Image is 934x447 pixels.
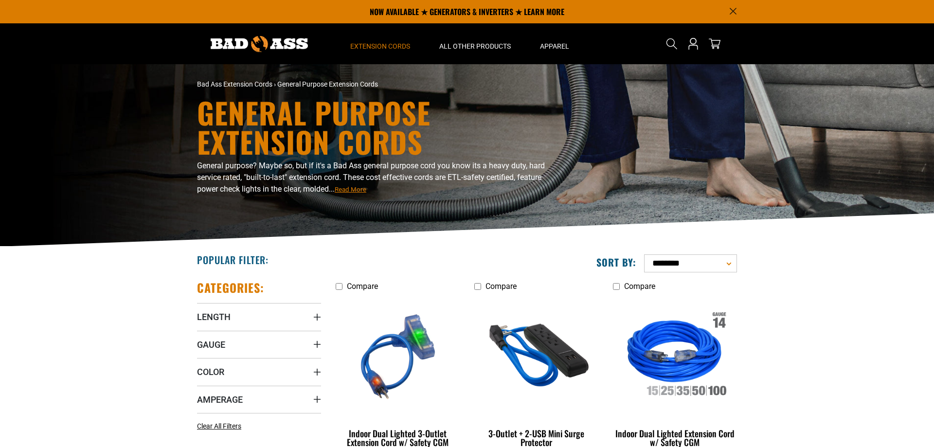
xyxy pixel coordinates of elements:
[525,23,584,64] summary: Apparel
[336,23,425,64] summary: Extension Cords
[197,394,243,405] span: Amperage
[274,80,276,88] span: ›
[540,42,569,51] span: Apparel
[475,301,597,412] img: blue
[439,42,511,51] span: All Other Products
[197,303,321,330] summary: Length
[197,80,272,88] a: Bad Ass Extension Cords
[197,311,231,322] span: Length
[197,253,269,266] h2: Popular Filter:
[335,186,366,193] span: Read More
[596,256,636,268] label: Sort by:
[337,301,459,412] img: blue
[197,79,552,89] nav: breadcrumbs
[211,36,308,52] img: Bad Ass Extension Cords
[197,422,241,430] span: Clear All Filters
[197,339,225,350] span: Gauge
[350,42,410,51] span: Extension Cords
[664,36,680,52] summary: Search
[336,429,460,447] div: Indoor Dual Lighted 3-Outlet Extension Cord w/ Safety CGM
[197,386,321,413] summary: Amperage
[624,282,655,291] span: Compare
[485,282,517,291] span: Compare
[425,23,525,64] summary: All Other Products
[197,331,321,358] summary: Gauge
[197,358,321,385] summary: Color
[197,366,224,377] span: Color
[474,429,598,447] div: 3-Outlet + 2-USB Mini Surge Protector
[613,429,737,447] div: Indoor Dual Lighted Extension Cord w/ Safety CGM
[613,301,736,412] img: Indoor Dual Lighted Extension Cord w/ Safety CGM
[347,282,378,291] span: Compare
[197,421,245,431] a: Clear All Filters
[277,80,378,88] span: General Purpose Extension Cords
[197,280,264,295] h2: Categories:
[197,160,552,195] p: General purpose? Maybe so, but if it's a Bad Ass general purpose cord you know its a heavy duty, ...
[197,98,552,156] h1: General Purpose Extension Cords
